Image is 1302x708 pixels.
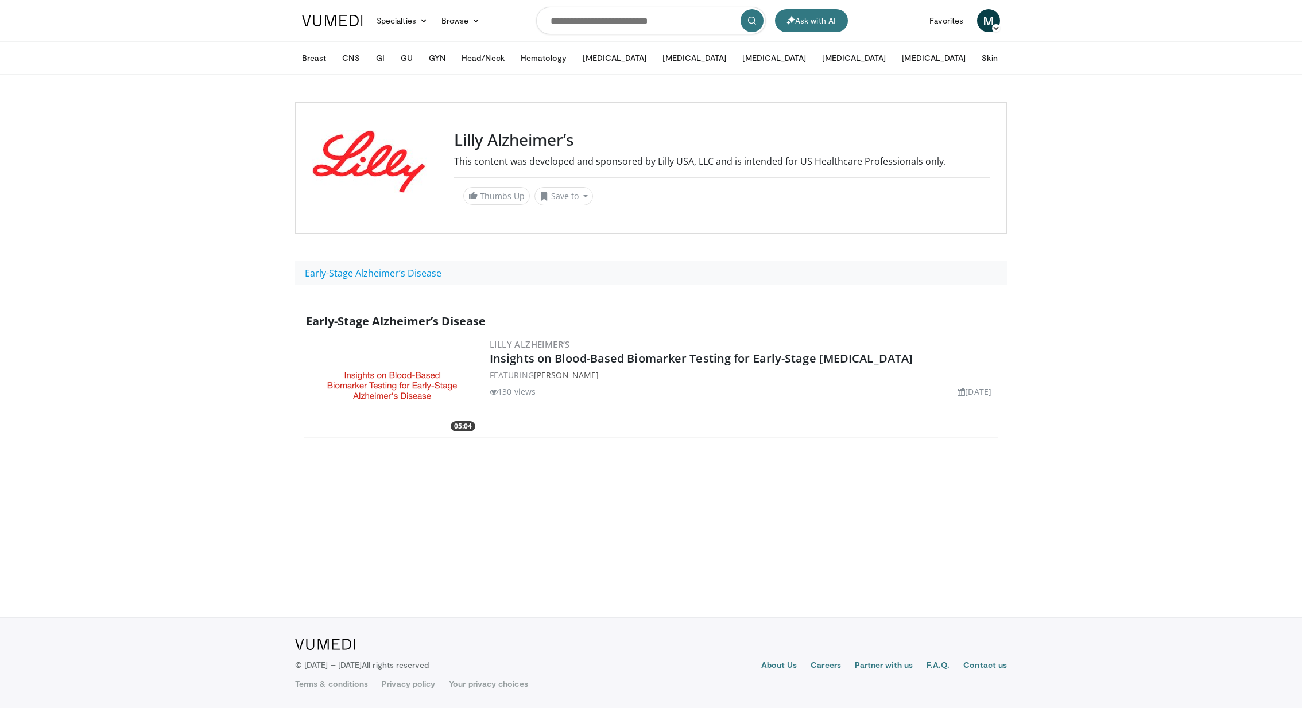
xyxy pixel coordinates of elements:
a: Your privacy choices [449,678,528,690]
a: Terms & conditions [295,678,368,690]
input: Search topics, interventions [536,7,766,34]
button: [MEDICAL_DATA] [815,46,893,69]
li: [DATE] [958,386,991,398]
h3: Lilly Alzheimer’s [454,130,990,150]
button: GYN [422,46,452,69]
a: Specialties [370,9,435,32]
span: 05:04 [451,421,475,431]
a: Insights on Blood-Based Biomarker Testing for Early-Stage [MEDICAL_DATA] [490,351,913,366]
button: Save to [534,187,593,205]
a: Partner with us [855,659,913,673]
a: Browse [435,9,487,32]
img: VuMedi Logo [302,15,363,26]
a: Careers [811,659,841,673]
button: GU [394,46,420,69]
div: This content was developed and sponsored by Lilly USA, LLC and is intended for US Healthcare Prof... [454,154,990,168]
a: 05:04 [306,337,478,434]
span: All rights reserved [362,660,429,670]
button: Skin [975,46,1004,69]
a: Privacy policy [382,678,435,690]
button: CNS [335,46,366,69]
a: [PERSON_NAME] [534,369,599,380]
button: [MEDICAL_DATA] [895,46,972,69]
span: Early-Stage Alzheimer’s Disease [306,313,486,329]
a: Early-Stage Alzheimer’s Disease [295,261,451,285]
img: VuMedi Logo [295,639,355,650]
button: Hematology [514,46,574,69]
a: M [977,9,1000,32]
button: [MEDICAL_DATA] [576,46,653,69]
p: © [DATE] – [DATE] [295,659,429,671]
a: Contact us [963,659,1007,673]
button: Ask with AI [775,9,848,32]
button: Head/Neck [455,46,511,69]
a: Favorites [923,9,970,32]
a: About Us [761,659,797,673]
button: GI [369,46,392,69]
li: 130 views [490,386,536,398]
button: Breast [295,46,333,69]
button: [MEDICAL_DATA] [656,46,733,69]
a: F.A.Q. [927,659,950,673]
a: Thumbs Up [463,187,530,205]
img: 89d2bcdb-a0e3-4b93-87d8-cca2ef42d978.png.300x170_q85_crop-smart_upscale.png [306,337,478,434]
div: FEATURING [490,369,996,381]
button: [MEDICAL_DATA] [735,46,813,69]
a: Lilly Alzheimer’s [490,339,570,350]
